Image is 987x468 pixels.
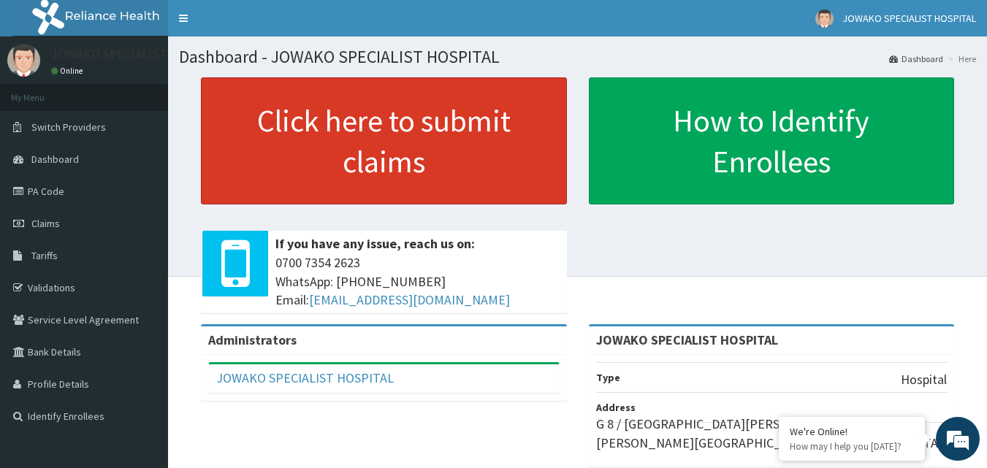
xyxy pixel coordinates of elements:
span: Claims [31,217,60,230]
a: Dashboard [889,53,943,65]
strong: JOWAKO SPECIALIST HOSPITAL [596,331,778,348]
img: User Image [7,44,40,77]
p: G 8 / [GEOGRAPHIC_DATA][PERSON_NAME], OFF [PERSON_NAME][GEOGRAPHIC_DATA], [GEOGRAPHIC_DATA] [596,415,948,452]
li: Here [945,53,976,65]
a: Online [51,66,86,76]
span: Switch Providers [31,120,106,134]
span: We're online! [85,141,202,288]
span: Dashboard [31,153,79,166]
p: JOWAKO SPECIALIST HOSPITAL [51,47,228,61]
a: JOWAKO SPECIALIST HOSPITAL [216,369,394,386]
div: We're Online! [790,425,914,438]
a: [EMAIL_ADDRESS][DOMAIN_NAME] [309,291,510,308]
p: Hospital [901,370,947,389]
img: d_794563401_company_1708531726252_794563401 [27,73,59,110]
a: Click here to submit claims [201,77,567,204]
b: If you have any issue, reach us on: [275,235,475,252]
span: 0700 7354 2623 WhatsApp: [PHONE_NUMBER] Email: [275,253,560,310]
h1: Dashboard - JOWAKO SPECIALIST HOSPITAL [179,47,976,66]
span: Tariffs [31,249,58,262]
p: How may I help you today? [790,440,914,453]
span: JOWAKO SPECIALIST HOSPITAL [842,12,976,25]
b: Type [596,371,620,384]
b: Address [596,401,636,414]
textarea: Type your message and hit 'Enter' [7,312,278,364]
a: How to Identify Enrollees [589,77,955,204]
img: User Image [815,9,834,28]
b: Administrators [208,331,297,348]
div: Chat with us now [76,82,245,101]
div: Minimize live chat window [240,7,275,42]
